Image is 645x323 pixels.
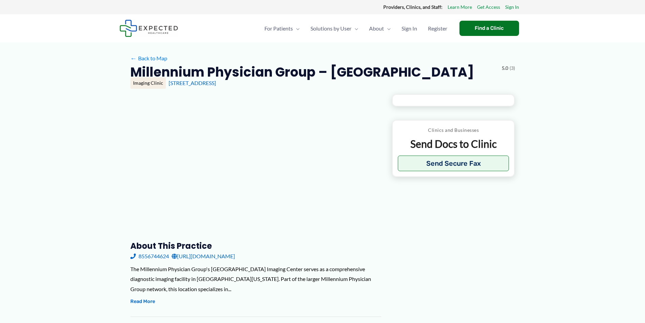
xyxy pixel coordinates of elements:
[264,17,293,40] span: For Patients
[130,77,166,89] div: Imaging Clinic
[120,20,178,37] img: Expected Healthcare Logo - side, dark font, small
[130,55,137,61] span: ←
[477,3,500,12] a: Get Access
[310,17,351,40] span: Solutions by User
[396,17,423,40] a: Sign In
[423,17,453,40] a: Register
[505,3,519,12] a: Sign In
[130,251,169,261] a: 8556744624
[130,241,381,251] h3: About this practice
[383,4,443,10] strong: Providers, Clinics, and Staff:
[459,21,519,36] a: Find a Clinic
[398,137,509,150] p: Send Docs to Clinic
[428,17,447,40] span: Register
[259,17,453,40] nav: Primary Site Navigation
[398,126,509,135] p: Clinics and Businesses
[398,156,509,171] button: Send Secure Fax
[305,17,364,40] a: Solutions by UserMenu Toggle
[402,17,417,40] span: Sign In
[510,64,515,73] span: (3)
[172,251,235,261] a: [URL][DOMAIN_NAME]
[130,298,155,306] button: Read More
[259,17,305,40] a: For PatientsMenu Toggle
[384,17,391,40] span: Menu Toggle
[369,17,384,40] span: About
[130,264,381,294] div: The Millennium Physician Group's [GEOGRAPHIC_DATA] Imaging Center serves as a comprehensive diagn...
[364,17,396,40] a: AboutMenu Toggle
[169,80,216,86] a: [STREET_ADDRESS]
[351,17,358,40] span: Menu Toggle
[448,3,472,12] a: Learn More
[130,64,474,80] h2: Millennium Physician Group – [GEOGRAPHIC_DATA]
[502,64,508,73] span: 5.0
[293,17,300,40] span: Menu Toggle
[130,53,167,63] a: ←Back to Map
